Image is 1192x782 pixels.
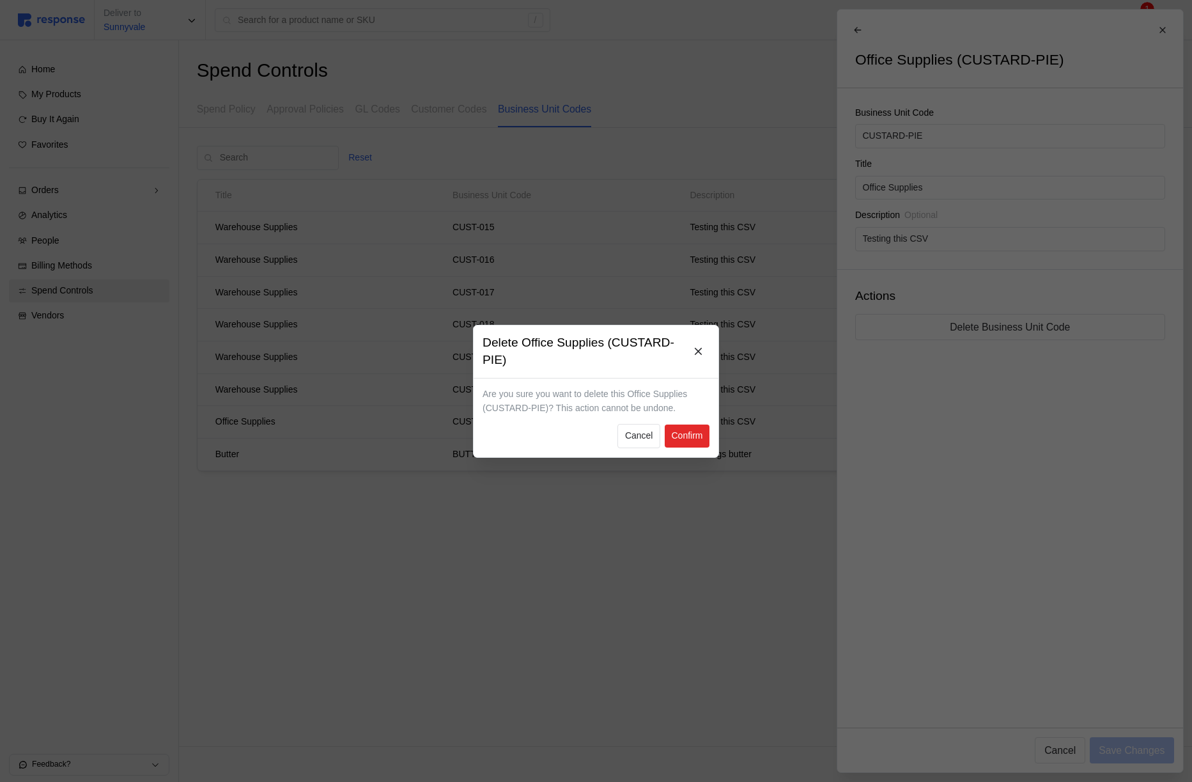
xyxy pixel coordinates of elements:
[665,425,709,448] button: Confirm
[483,387,709,414] p: Are you sure you want to delete this Office Supplies (CUSTARD-PIE)? This action cannot be undone.
[617,424,660,448] button: Cancel
[483,334,687,369] h3: Delete Office Supplies (CUSTARD-PIE)
[625,429,653,443] p: Cancel
[671,429,702,443] p: Confirm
